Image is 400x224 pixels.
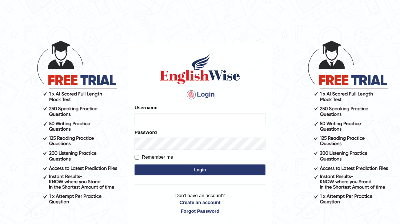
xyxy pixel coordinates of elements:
img: Logo of English Wise sign in for intelligent practice with AI [159,53,241,85]
a: Forgot Password [135,208,265,215]
input: Remember me [135,155,139,160]
button: Login [135,164,265,175]
h4: Login [135,89,265,101]
label: Username [135,104,157,111]
p: Don't have an account? [135,192,265,215]
label: Password [135,129,157,136]
label: Remember me [135,154,173,161]
a: Create an account [135,199,265,206]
